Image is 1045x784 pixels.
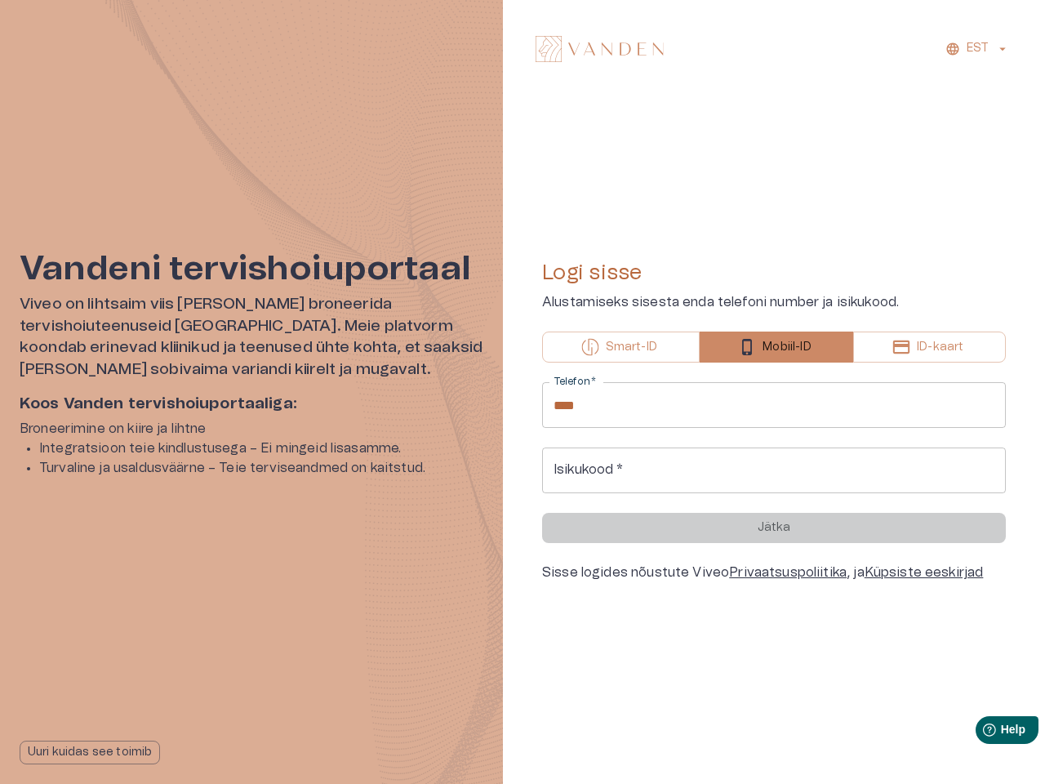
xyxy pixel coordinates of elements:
p: EST [967,40,989,57]
button: Mobiil-ID [700,332,854,363]
button: Uuri kuidas see toimib [20,741,160,764]
p: Smart-ID [606,339,657,356]
a: Küpsiste eeskirjad [865,566,984,579]
p: Uuri kuidas see toimib [28,744,152,761]
a: Privaatsuspoliitika [729,566,847,579]
h4: Logi sisse [542,260,1006,286]
p: Mobiil-ID [763,339,811,356]
div: Sisse logides nõustute Viveo , ja [542,563,1006,582]
button: ID-kaart [853,332,1006,363]
label: Telefon [554,375,596,389]
iframe: Help widget launcher [918,710,1045,755]
button: EST [943,37,1012,60]
button: Smart-ID [542,332,700,363]
p: ID-kaart [917,339,963,356]
img: Vanden logo [536,36,664,62]
p: Alustamiseks sisesta enda telefoni number ja isikukood. [542,292,1006,312]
